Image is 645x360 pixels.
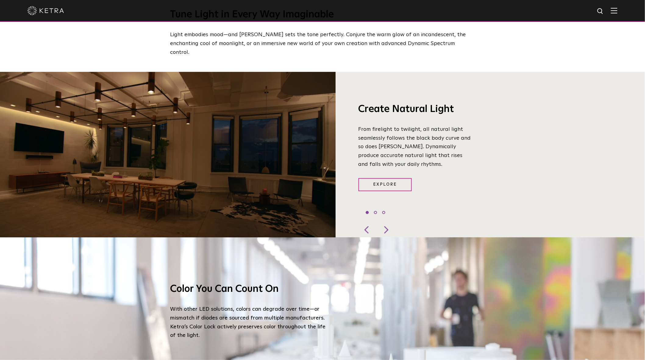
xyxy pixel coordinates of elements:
[358,178,412,191] a: Explore
[170,305,329,340] p: With other LED solutions, colors can degrade over time—or mismatch if diodes are sourced from mul...
[611,8,618,13] img: Hamburger%20Nav.svg
[170,283,329,296] h3: Color You Can Count On
[597,8,604,15] img: search icon
[27,6,64,15] img: ketra-logo-2019-white
[170,30,472,57] p: Light embodies mood—and [PERSON_NAME] sets the tone perfectly. Conjure the warm glow of an incand...
[358,125,473,169] p: From firelight to twilight, all natural light seamlessly follows the black body curve and so does...
[358,103,473,116] h3: Create Natural Light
